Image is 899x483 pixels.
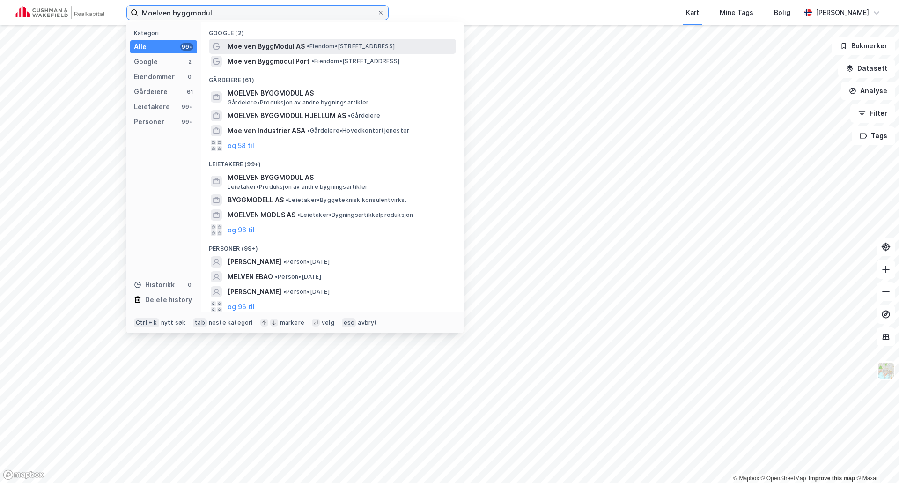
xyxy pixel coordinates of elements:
[311,58,314,65] span: •
[283,288,330,296] span: Person • [DATE]
[832,37,895,55] button: Bokmerker
[838,59,895,78] button: Datasett
[686,7,699,18] div: Kart
[134,318,159,327] div: Ctrl + k
[186,73,193,81] div: 0
[228,194,284,206] span: BYGGMODELL AS
[275,273,278,280] span: •
[228,301,255,312] button: og 96 til
[228,224,255,236] button: og 96 til
[15,6,104,19] img: cushman-wakefield-realkapital-logo.202ea83816669bd177139c58696a8fa1.svg
[186,88,193,96] div: 61
[283,258,330,266] span: Person • [DATE]
[841,82,895,100] button: Analyse
[228,209,295,221] span: MOELVEN MODUS AS
[286,196,288,203] span: •
[297,211,413,219] span: Leietaker • Bygningsartikkelproduksjon
[134,279,175,290] div: Historikk
[201,153,464,170] div: Leietakere (99+)
[850,104,895,123] button: Filter
[228,183,368,191] span: Leietaker • Produksjon av andre bygningsartikler
[186,58,193,66] div: 2
[186,281,193,289] div: 0
[809,475,855,482] a: Improve this map
[286,196,406,204] span: Leietaker • Byggeteknisk konsulentvirks.
[193,318,207,327] div: tab
[348,112,351,119] span: •
[228,41,305,52] span: Moelven ByggModul AS
[307,43,309,50] span: •
[134,30,197,37] div: Kategori
[134,41,147,52] div: Alle
[816,7,869,18] div: [PERSON_NAME]
[201,238,464,254] div: Personer (99+)
[180,103,193,111] div: 99+
[852,438,899,483] div: Kontrollprogram for chat
[280,319,304,327] div: markere
[228,256,281,268] span: [PERSON_NAME]
[134,56,158,67] div: Google
[275,273,321,281] span: Person • [DATE]
[877,362,895,379] img: Z
[209,319,253,327] div: neste kategori
[283,288,286,295] span: •
[761,475,806,482] a: OpenStreetMap
[134,71,175,82] div: Eiendommer
[180,43,193,51] div: 99+
[228,99,368,106] span: Gårdeiere • Produksjon av andre bygningsartikler
[228,286,281,297] span: [PERSON_NAME]
[307,127,310,134] span: •
[228,110,346,121] span: MOELVEN BYGGMODUL HJELLUM AS
[228,125,305,136] span: Moelven Industrier ASA
[134,101,170,112] div: Leietakere
[180,118,193,126] div: 99+
[228,56,309,67] span: Moelven Byggmodul Port
[322,319,334,327] div: velg
[134,86,168,97] div: Gårdeiere
[342,318,356,327] div: esc
[358,319,377,327] div: avbryt
[733,475,759,482] a: Mapbox
[311,58,399,65] span: Eiendom • [STREET_ADDRESS]
[852,438,899,483] iframe: Chat Widget
[348,112,380,119] span: Gårdeiere
[228,140,254,151] button: og 58 til
[307,43,395,50] span: Eiendom • [STREET_ADDRESS]
[3,469,44,480] a: Mapbox homepage
[134,116,164,127] div: Personer
[774,7,790,18] div: Bolig
[852,126,895,145] button: Tags
[145,294,192,305] div: Delete history
[297,211,300,218] span: •
[228,172,452,183] span: MOELVEN BYGGMODUL AS
[307,127,409,134] span: Gårdeiere • Hovedkontortjenester
[228,271,273,282] span: MELVEN EBAO
[201,69,464,86] div: Gårdeiere (61)
[283,258,286,265] span: •
[228,88,452,99] span: MOELVEN BYGGMODUL AS
[201,22,464,39] div: Google (2)
[161,319,186,327] div: nytt søk
[138,6,377,20] input: Søk på adresse, matrikkel, gårdeiere, leietakere eller personer
[720,7,753,18] div: Mine Tags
